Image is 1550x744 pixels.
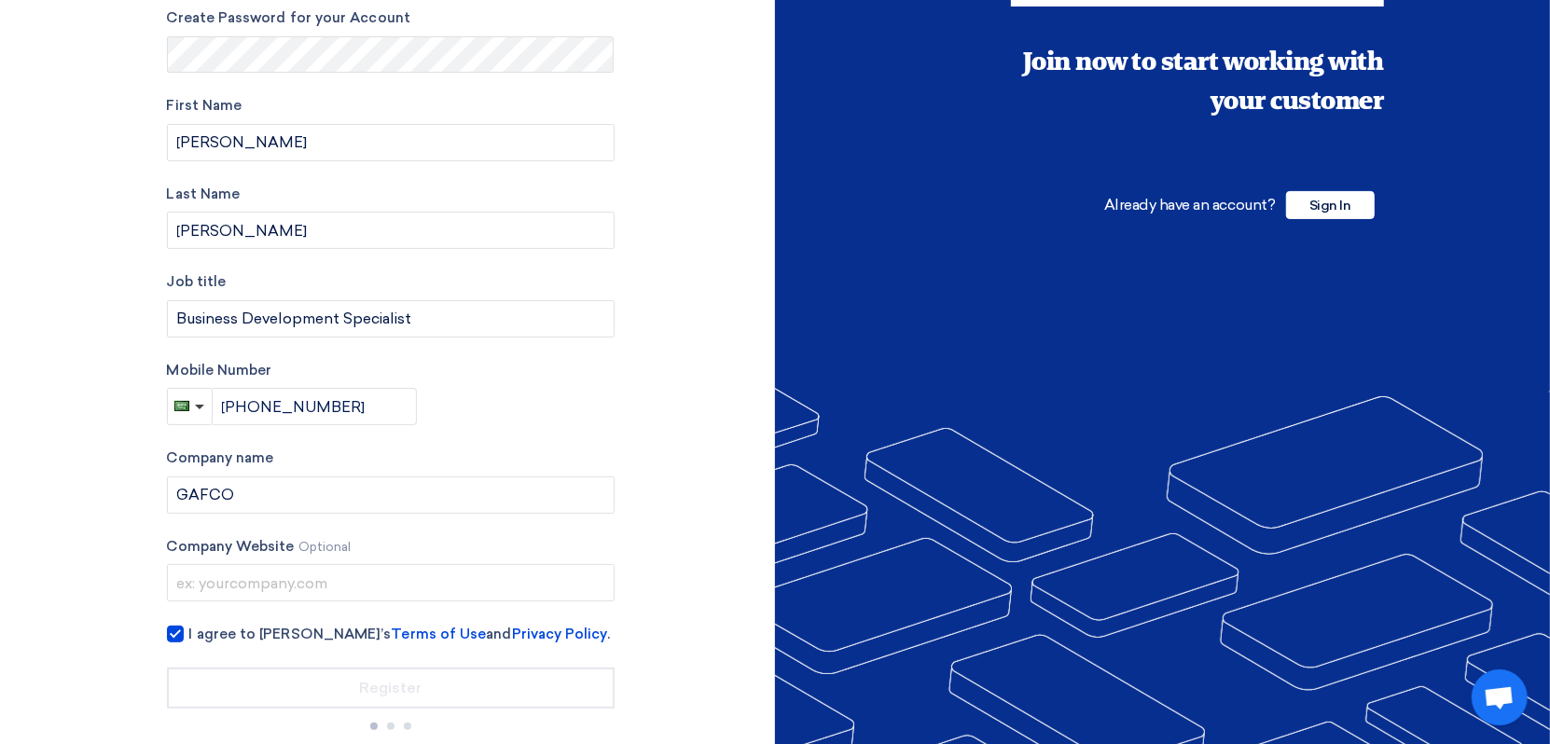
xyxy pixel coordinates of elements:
[167,300,615,338] input: Enter your job title...
[213,388,417,425] input: Enter phone number...
[167,271,615,293] label: Job title
[167,476,615,514] input: Enter your company name...
[167,564,615,601] input: ex: yourcompany.com
[167,7,615,29] label: Create Password for your Account
[512,626,607,642] a: Privacy Policy
[167,360,615,381] label: Mobile Number
[167,536,615,558] label: Company Website
[1286,196,1375,214] a: Sign In
[391,626,486,642] a: Terms of Use
[1286,191,1375,219] span: Sign In
[167,212,615,249] input: Last Name...
[1011,44,1384,122] div: Join now to start working with your customer
[167,184,615,205] label: Last Name
[189,624,610,645] span: I agree to [PERSON_NAME]’s and .
[1104,196,1275,214] span: Already have an account?
[167,124,615,161] input: Enter your first name...
[167,668,615,709] input: Register
[1472,669,1528,725] div: Open chat
[167,448,615,469] label: Company name
[167,95,615,117] label: First Name
[298,540,352,554] span: Optional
